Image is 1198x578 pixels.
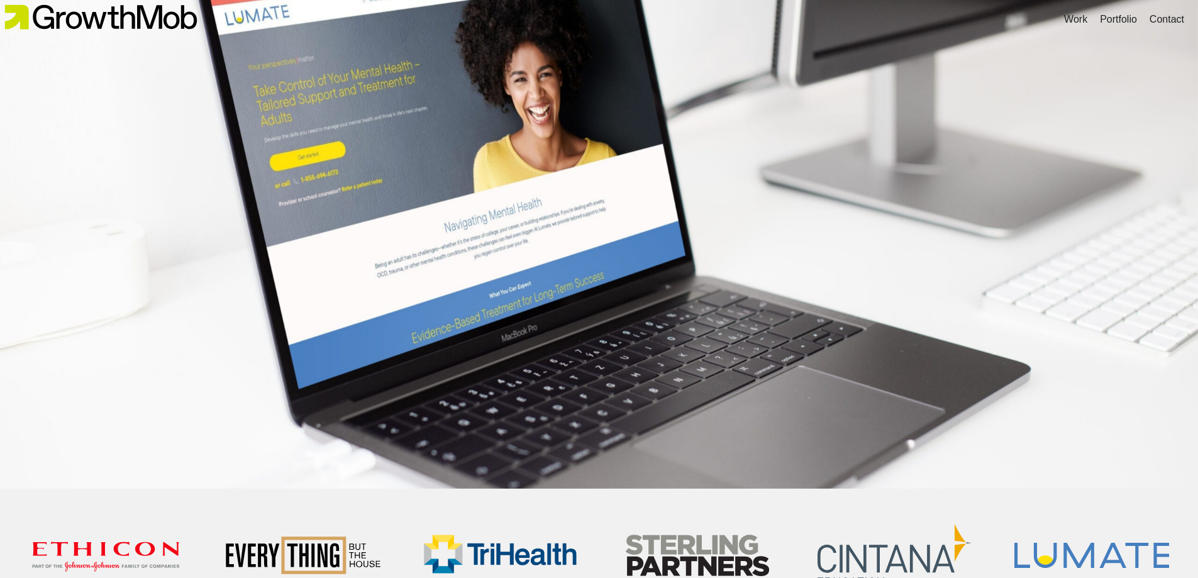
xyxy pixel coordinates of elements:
a: Work [1064,12,1087,27]
a: Portfolio [1100,12,1137,27]
a: Contact [1150,12,1184,27]
img: Home 2 [226,536,380,575]
img: Home 1 [29,538,183,573]
img: Home 6 [1014,543,1168,568]
nav: Main nav [1058,9,1190,30]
